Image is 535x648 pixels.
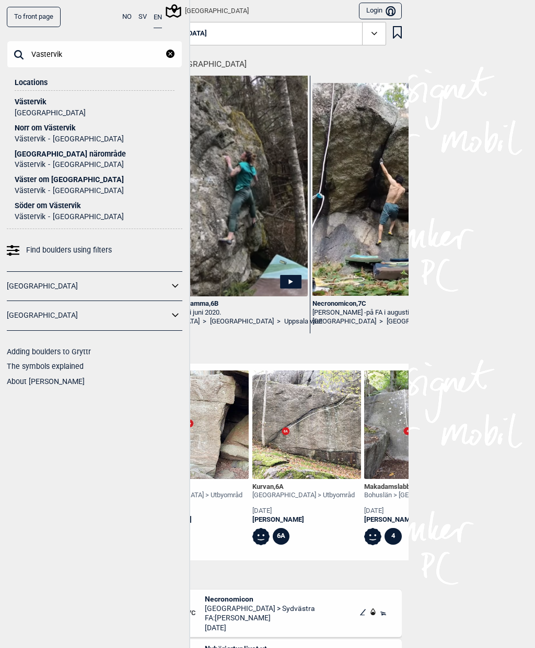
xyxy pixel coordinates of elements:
[15,161,45,169] li: Västervik
[45,213,124,221] li: [GEOGRAPHIC_DATA]
[140,507,242,515] div: 19 hours ago
[252,507,355,515] div: [DATE]
[7,7,61,27] a: To front page
[364,483,462,491] div: Makadamslabben väst ,
[252,515,355,524] a: [PERSON_NAME]
[140,491,242,500] div: [GEOGRAPHIC_DATA] > Utbyområd
[252,370,361,479] img: Kurvan 230414
[133,590,402,637] div: Necronomicon7CNecronomicon[GEOGRAPHIC_DATA] > SydvästraFA:[PERSON_NAME][DATE]
[136,66,308,296] img: Emil pa Jag vill halsa till mamma
[133,347,402,358] h1: Ticked recently
[275,483,284,490] span: 6A
[7,308,169,323] a: [GEOGRAPHIC_DATA]
[7,362,84,370] a: The symbols explained
[136,299,308,308] div: Jag vill hälsa till mamma , 6B
[7,377,85,386] a: About [PERSON_NAME]
[364,515,462,524] a: [PERSON_NAME]
[15,150,175,158] div: [GEOGRAPHIC_DATA] närområde
[312,83,484,296] img: Michelle pa Necronomicon
[312,299,484,308] div: Necronomicon , 7C
[15,202,175,210] div: Söder om Västervik
[252,491,355,500] div: [GEOGRAPHIC_DATA] > Utbyområd
[210,317,274,326] a: [GEOGRAPHIC_DATA]
[205,623,315,632] span: [DATE]
[140,483,242,491] div: Nasseväggen ,
[167,5,249,17] div: [GEOGRAPHIC_DATA]
[133,574,402,584] h1: New boulders
[252,483,355,491] div: Kurvan ,
[45,161,124,169] li: [GEOGRAPHIC_DATA]
[205,613,315,622] span: FA: [PERSON_NAME]
[15,213,45,221] li: Västervik
[15,109,86,117] li: [GEOGRAPHIC_DATA]
[364,370,473,479] img: Makadamslabben vast 210829
[273,528,290,545] div: 6A
[45,187,124,195] li: [GEOGRAPHIC_DATA]
[205,604,315,613] span: [GEOGRAPHIC_DATA] > Sydvästra
[284,317,322,326] a: Uppsala väst
[133,52,409,70] h1: Beta from [GEOGRAPHIC_DATA]
[133,22,386,46] button: [GEOGRAPHIC_DATA]
[188,609,205,618] span: 7C
[387,317,450,326] a: [GEOGRAPHIC_DATA]
[26,243,112,258] span: Find boulders using filters
[15,135,45,143] li: Västervik
[312,317,376,326] a: [GEOGRAPHIC_DATA]
[366,308,427,316] span: på FA i augusti 2025.
[7,41,182,68] input: Search boulder name, location or collection
[15,68,175,91] div: Locations
[364,507,462,515] div: [DATE]
[15,124,175,132] div: Norr om Västervik
[140,515,242,524] a: [PERSON_NAME]
[15,98,175,106] div: Västervik
[45,135,124,143] li: [GEOGRAPHIC_DATA]
[7,243,182,258] a: Find boulders using filters
[205,594,315,604] span: Necronomicon
[15,187,45,195] li: Västervik
[122,7,132,27] button: NO
[7,347,91,356] a: Adding boulders to Gryttr
[7,279,169,294] a: [GEOGRAPHIC_DATA]
[140,370,249,479] img: Nassevaggen
[190,308,221,316] span: i juni 2020.
[277,317,281,326] span: >
[136,308,308,317] div: [PERSON_NAME] -
[364,491,462,500] div: Bohuslän > [GEOGRAPHIC_DATA]
[385,528,402,545] div: 4
[15,176,175,184] div: Väster om [GEOGRAPHIC_DATA]
[359,3,402,20] button: Login
[379,317,383,326] span: >
[203,317,206,326] span: >
[312,308,484,317] div: [PERSON_NAME] -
